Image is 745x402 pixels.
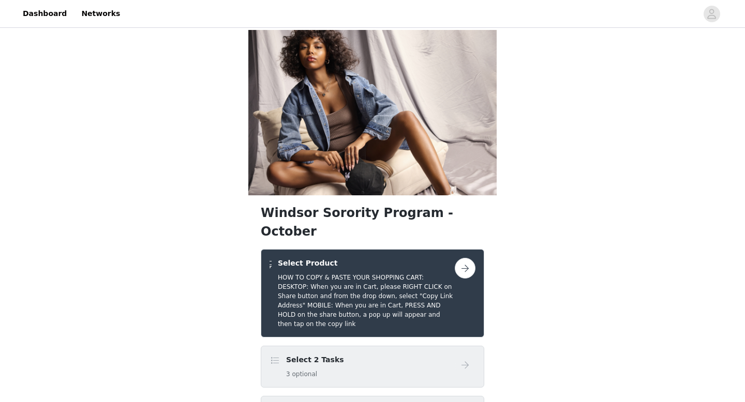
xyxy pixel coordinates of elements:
div: Select Product [261,249,484,337]
h5: 3 optional [286,369,344,379]
a: Dashboard [17,2,73,25]
h1: Windsor Sorority Program - October [261,204,484,241]
div: avatar [707,6,717,22]
h4: Select Product [278,258,455,269]
img: campaign image [248,30,497,195]
div: Select 2 Tasks [261,346,484,388]
a: Networks [75,2,126,25]
h5: HOW TO COPY & PASTE YOUR SHOPPING CART: DESKTOP: When you are in Cart, please RIGHT CLICK on Shar... [278,273,455,329]
h4: Select 2 Tasks [286,354,344,365]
